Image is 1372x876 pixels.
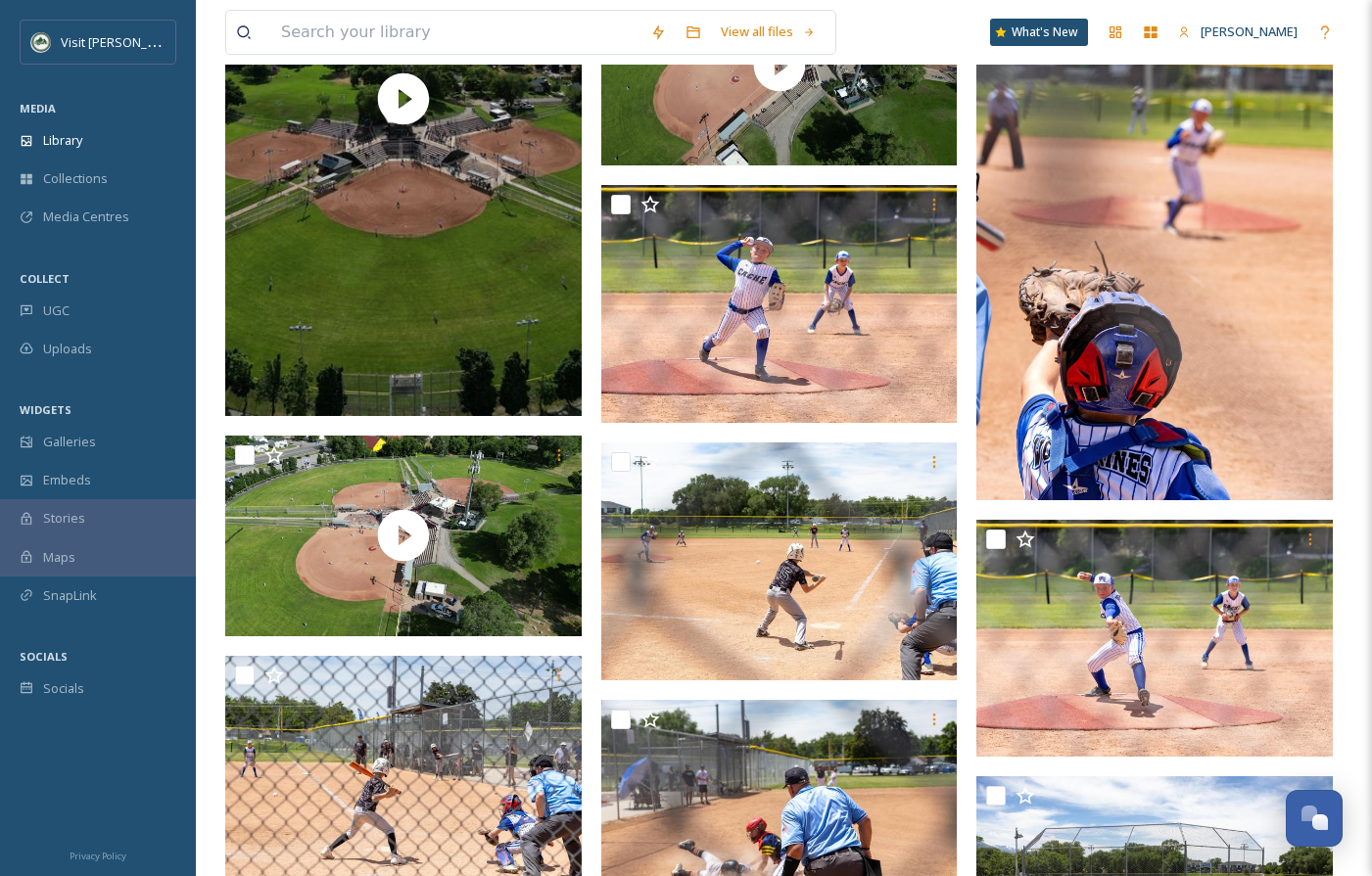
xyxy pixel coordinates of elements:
a: What's New [990,19,1088,46]
span: SnapLink [43,586,97,605]
span: Visit [PERSON_NAME] [61,32,185,51]
span: WIDGETS [20,402,71,417]
img: Unknown.png [31,32,51,52]
img: thumbnail [225,436,582,636]
span: SOCIALS [20,649,68,664]
span: [PERSON_NAME] [1201,23,1298,40]
span: Socials [43,679,84,698]
span: UGC [43,301,70,320]
span: Uploads [43,340,92,358]
span: Stories [43,509,85,528]
img: BRYB0254.jpg [601,185,958,423]
span: Galleries [43,433,96,451]
span: COLLECT [20,271,70,286]
button: Open Chat [1286,790,1343,847]
a: Privacy Policy [70,843,126,866]
span: Media Centres [43,207,129,226]
span: Maps [43,548,75,567]
input: Search your library [271,11,640,54]
img: 535A8226.jpg [601,442,958,680]
span: Library [43,131,82,150]
span: Collections [43,169,108,188]
span: MEDIA [20,101,56,115]
a: [PERSON_NAME] [1168,13,1307,51]
a: View all files [711,13,826,51]
img: BRYB0253.jpg [976,520,1333,758]
span: Embeds [43,471,91,489]
span: Privacy Policy [70,850,126,862]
